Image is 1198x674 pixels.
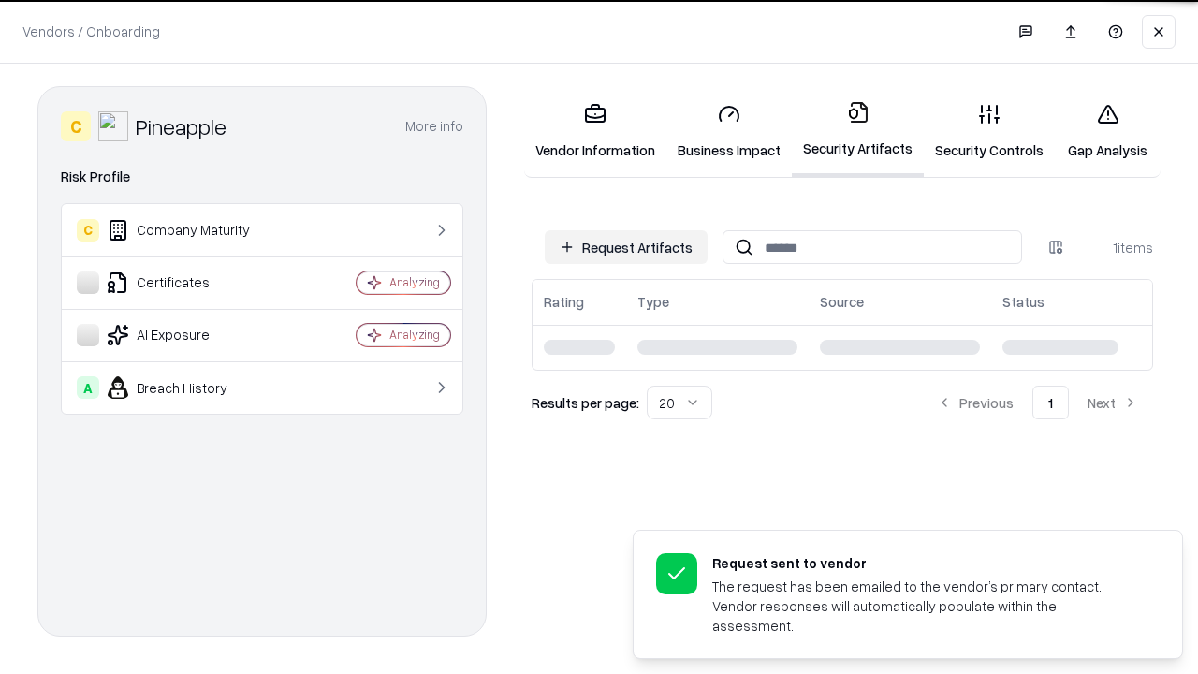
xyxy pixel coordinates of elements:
div: Analyzing [389,274,440,290]
p: Results per page: [532,393,639,413]
div: C [61,111,91,141]
a: Security Controls [924,88,1055,175]
div: Request sent to vendor [712,553,1137,573]
button: Request Artifacts [545,230,708,264]
div: A [77,376,99,399]
a: Security Artifacts [792,86,924,177]
div: Risk Profile [61,166,463,188]
div: The request has been emailed to the vendor’s primary contact. Vendor responses will automatically... [712,577,1137,636]
div: Analyzing [389,327,440,343]
button: More info [405,110,463,143]
div: C [77,219,99,242]
div: Company Maturity [77,219,300,242]
div: AI Exposure [77,324,300,346]
div: Breach History [77,376,300,399]
p: Vendors / Onboarding [22,22,160,41]
div: Source [820,292,864,312]
div: Status [1002,292,1045,312]
a: Business Impact [666,88,792,175]
div: Rating [544,292,584,312]
div: Certificates [77,271,300,294]
div: Type [637,292,669,312]
a: Gap Analysis [1055,88,1161,175]
img: Pineapple [98,111,128,141]
button: 1 [1032,386,1069,419]
div: Pineapple [136,111,226,141]
div: 1 items [1078,238,1153,257]
a: Vendor Information [524,88,666,175]
nav: pagination [922,386,1153,419]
